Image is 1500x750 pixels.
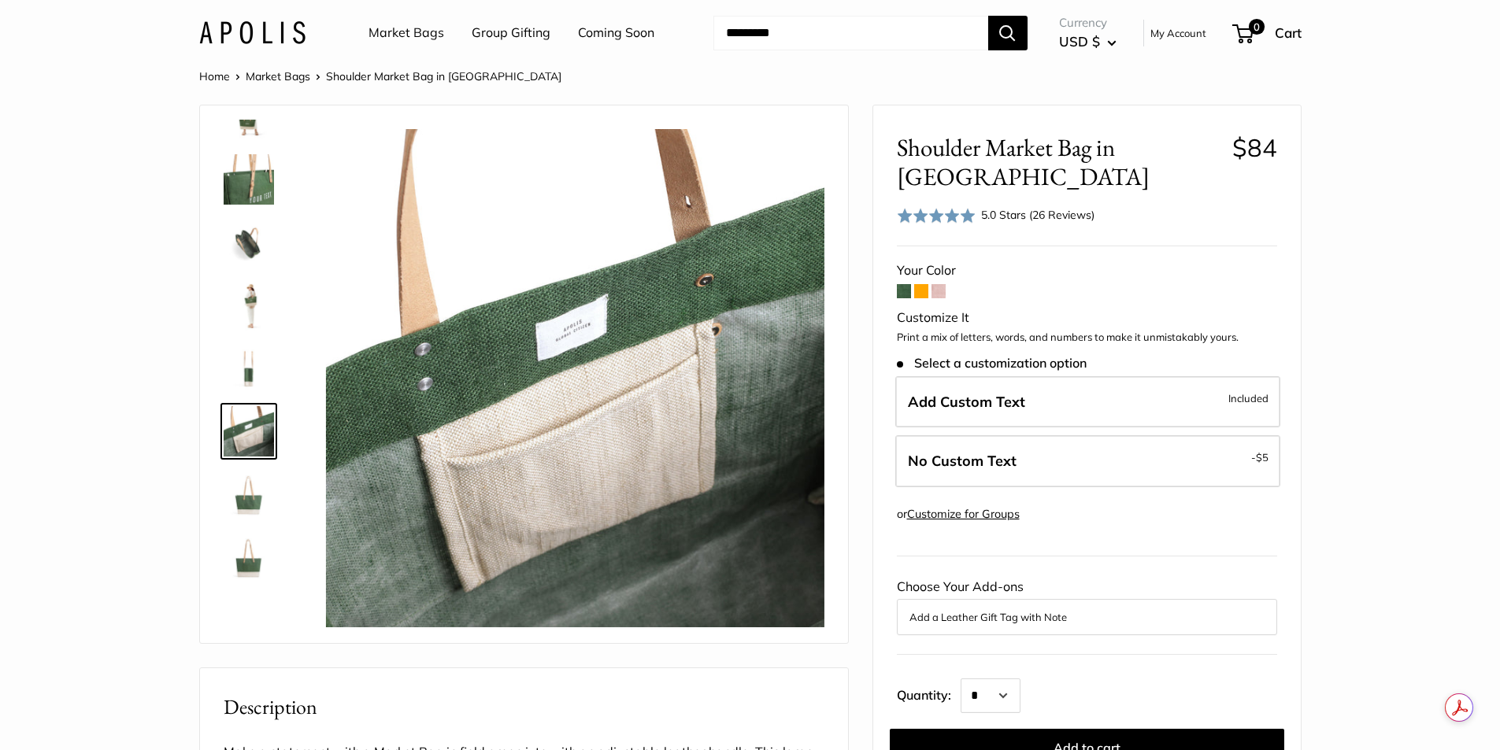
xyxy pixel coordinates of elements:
[224,532,274,582] img: Shoulder Market Bag in Field Green
[1275,24,1302,41] span: Cart
[1228,389,1269,408] span: Included
[220,277,277,334] a: Shoulder Market Bag in Field Green
[897,674,961,713] label: Quantity:
[326,69,561,83] span: Shoulder Market Bag in [GEOGRAPHIC_DATA]
[1150,24,1206,42] a: My Account
[895,376,1280,428] label: Add Custom Text
[713,16,988,50] input: Search...
[578,21,654,45] a: Coming Soon
[895,435,1280,487] label: Leave Blank
[907,507,1020,521] a: Customize for Groups
[220,151,277,208] a: Shoulder Market Bag in Field Green
[1059,29,1117,54] button: USD $
[909,608,1265,626] button: Add a Leather Gift Tag with Note
[224,217,274,268] img: Shoulder Market Bag in Field Green
[897,504,1020,525] div: or
[897,575,1277,635] div: Choose Your Add-ons
[1248,19,1264,35] span: 0
[908,393,1025,411] span: Add Custom Text
[1234,20,1302,46] a: 0 Cart
[897,259,1277,283] div: Your Color
[224,343,274,393] img: Shoulder Market Bag in Field Green
[897,133,1220,191] span: Shoulder Market Bag in [GEOGRAPHIC_DATA]
[220,529,277,586] a: Shoulder Market Bag in Field Green
[220,466,277,523] a: Shoulder Market Bag in Field Green
[220,340,277,397] a: Shoulder Market Bag in Field Green
[224,469,274,519] img: Shoulder Market Bag in Field Green
[897,204,1095,227] div: 5.0 Stars (26 Reviews)
[472,21,550,45] a: Group Gifting
[246,69,310,83] a: Market Bags
[897,330,1277,345] p: Print a mix of letters, words, and numbers to make it unmistakably yours.
[1256,451,1269,464] span: $5
[981,206,1094,224] div: 5.0 Stars (26 Reviews)
[908,452,1017,470] span: No Custom Text
[199,66,561,87] nav: Breadcrumb
[897,306,1277,330] div: Customize It
[224,154,274,205] img: Shoulder Market Bag in Field Green
[1059,12,1117,34] span: Currency
[897,356,1087,371] span: Select a customization option
[220,214,277,271] a: Shoulder Market Bag in Field Green
[988,16,1028,50] button: Search
[224,406,274,456] img: Shoulder Market Bag in Field Green
[325,129,824,627] img: Shoulder Market Bag in Field Green
[220,403,277,460] a: Shoulder Market Bag in Field Green
[224,692,824,722] h2: Description
[224,280,274,331] img: Shoulder Market Bag in Field Green
[199,69,230,83] a: Home
[1251,448,1269,467] span: -
[199,21,306,44] img: Apolis
[1059,33,1100,50] span: USD $
[1232,132,1277,163] span: $84
[369,21,444,45] a: Market Bags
